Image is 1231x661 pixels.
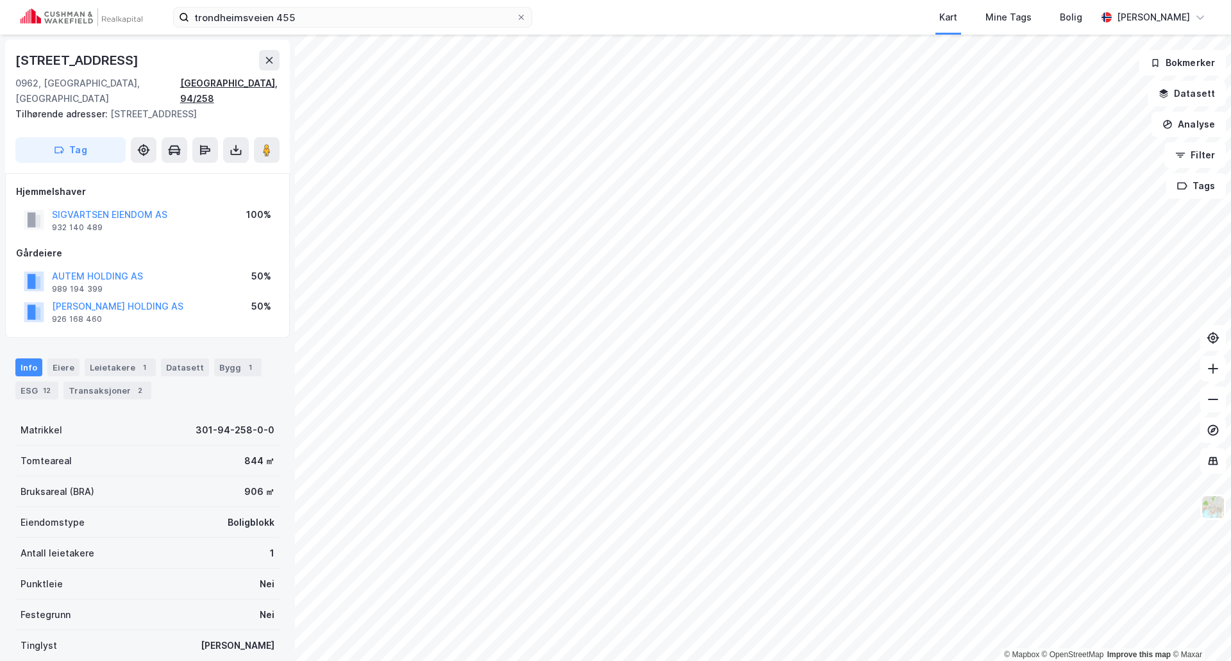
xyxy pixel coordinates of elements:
[251,299,271,314] div: 50%
[196,423,274,438] div: 301-94-258-0-0
[161,358,209,376] div: Datasett
[1004,650,1039,659] a: Mapbox
[21,423,62,438] div: Matrikkel
[1042,650,1104,659] a: OpenStreetMap
[214,358,262,376] div: Bygg
[1139,50,1226,76] button: Bokmerker
[15,76,180,106] div: 0962, [GEOGRAPHIC_DATA], [GEOGRAPHIC_DATA]
[244,484,274,499] div: 906 ㎡
[21,484,94,499] div: Bruksareal (BRA)
[939,10,957,25] div: Kart
[21,638,57,653] div: Tinglyst
[15,137,126,163] button: Tag
[260,576,274,592] div: Nei
[985,10,1032,25] div: Mine Tags
[21,607,71,623] div: Festegrunn
[47,358,80,376] div: Eiere
[180,76,280,106] div: [GEOGRAPHIC_DATA], 94/258
[52,284,103,294] div: 989 194 399
[1151,112,1226,137] button: Analyse
[260,607,274,623] div: Nei
[244,361,256,374] div: 1
[15,108,110,119] span: Tilhørende adresser:
[1167,599,1231,661] iframe: Chat Widget
[138,361,151,374] div: 1
[21,515,85,530] div: Eiendomstype
[1167,599,1231,661] div: Kontrollprogram for chat
[133,384,146,397] div: 2
[270,546,274,561] div: 1
[1166,173,1226,199] button: Tags
[244,453,274,469] div: 844 ㎡
[16,246,279,261] div: Gårdeiere
[228,515,274,530] div: Boligblokk
[1107,650,1171,659] a: Improve this map
[15,358,42,376] div: Info
[21,8,142,26] img: cushman-wakefield-realkapital-logo.202ea83816669bd177139c58696a8fa1.svg
[63,381,151,399] div: Transaksjoner
[15,50,141,71] div: [STREET_ADDRESS]
[1117,10,1190,25] div: [PERSON_NAME]
[85,358,156,376] div: Leietakere
[21,576,63,592] div: Punktleie
[246,207,271,222] div: 100%
[16,184,279,199] div: Hjemmelshaver
[52,314,102,324] div: 926 168 460
[21,453,72,469] div: Tomteareal
[15,381,58,399] div: ESG
[189,8,516,27] input: Søk på adresse, matrikkel, gårdeiere, leietakere eller personer
[1164,142,1226,168] button: Filter
[1148,81,1226,106] button: Datasett
[251,269,271,284] div: 50%
[1201,495,1225,519] img: Z
[21,546,94,561] div: Antall leietakere
[40,384,53,397] div: 12
[1060,10,1082,25] div: Bolig
[201,638,274,653] div: [PERSON_NAME]
[52,222,103,233] div: 932 140 489
[15,106,269,122] div: [STREET_ADDRESS]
